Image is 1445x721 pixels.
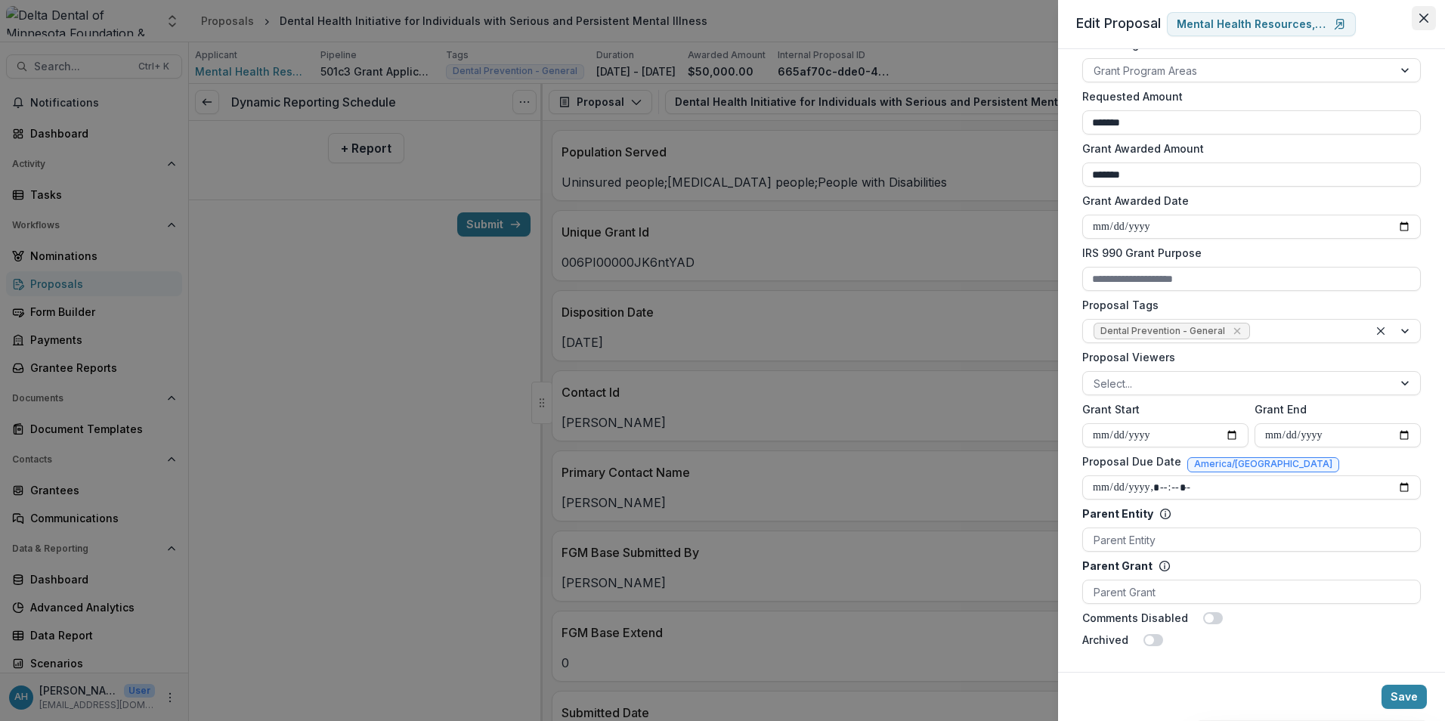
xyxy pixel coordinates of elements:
p: Mental Health Resources, Inc. [1177,18,1328,31]
label: Requested Amount [1082,88,1412,104]
div: Clear selected options [1372,322,1390,340]
span: Edit Proposal [1076,15,1161,31]
span: America/[GEOGRAPHIC_DATA] [1194,459,1332,469]
label: Proposal Due Date [1082,453,1181,469]
label: Grant Awarded Amount [1082,141,1412,156]
label: Archived [1082,632,1128,648]
label: Grant Awarded Date [1082,193,1412,209]
label: Comments Disabled [1082,610,1188,626]
p: Parent Grant [1082,558,1153,574]
span: Dental Prevention - General [1100,326,1225,336]
label: IRS 990 Grant Purpose [1082,245,1412,261]
label: Grant Start [1082,401,1239,417]
button: Close [1412,6,1436,30]
label: Proposal Viewers [1082,349,1412,365]
button: Save [1382,685,1427,709]
label: Grant End [1255,401,1412,417]
div: Remove Dental Prevention - General [1230,323,1245,339]
a: Mental Health Resources, Inc. [1167,12,1356,36]
p: Parent Entity [1082,506,1153,521]
label: Proposal Tags [1082,297,1412,313]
